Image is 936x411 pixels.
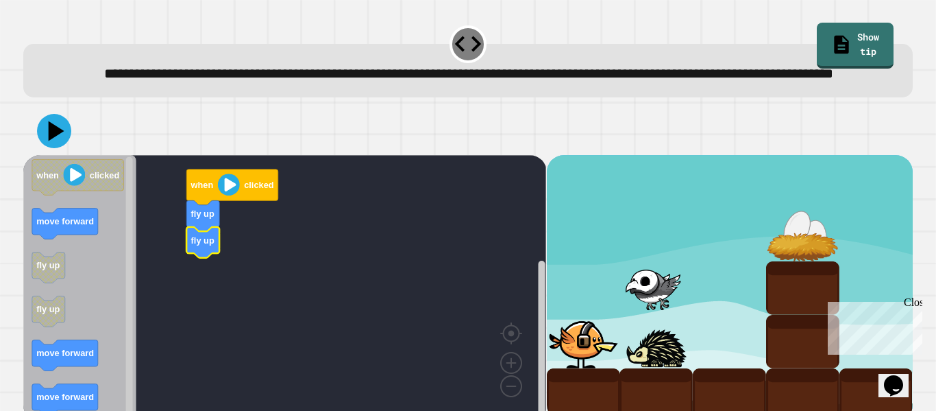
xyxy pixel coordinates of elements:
[36,348,94,358] text: move forward
[878,356,922,397] iframe: chat widget
[244,180,273,190] text: clicked
[191,235,214,246] text: fly up
[822,296,922,355] iframe: chat widget
[191,209,214,219] text: fly up
[36,216,94,226] text: move forward
[817,23,894,69] a: Show tip
[36,170,59,180] text: when
[190,180,214,190] text: when
[5,5,95,87] div: Chat with us now!Close
[36,304,60,314] text: fly up
[90,170,119,180] text: clicked
[36,392,94,402] text: move forward
[36,260,60,270] text: fly up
